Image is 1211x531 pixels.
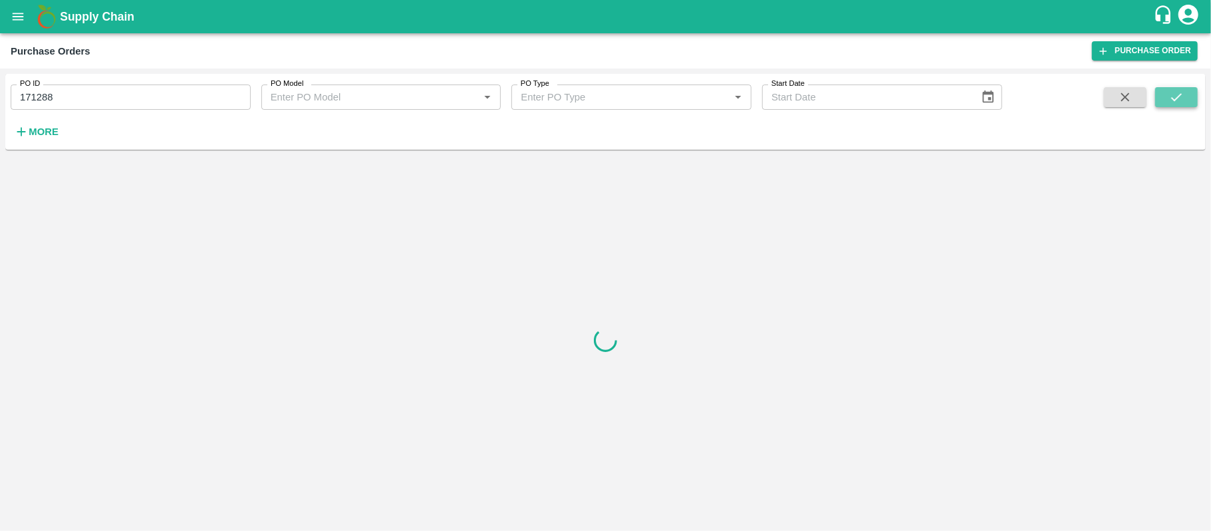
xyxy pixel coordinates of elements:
[1092,41,1198,61] a: Purchase Order
[11,85,251,110] input: Enter PO ID
[479,88,496,106] button: Open
[771,79,805,89] label: Start Date
[265,88,475,106] input: Enter PO Model
[11,43,90,60] div: Purchase Orders
[515,88,726,106] input: Enter PO Type
[1153,5,1176,29] div: customer-support
[33,3,60,30] img: logo
[20,79,40,89] label: PO ID
[1176,3,1200,31] div: account of current user
[29,126,59,137] strong: More
[976,85,1001,110] button: Choose date
[521,79,549,89] label: PO Type
[11,120,62,143] button: More
[60,7,1153,26] a: Supply Chain
[730,88,747,106] button: Open
[271,79,304,89] label: PO Model
[3,1,33,32] button: open drawer
[60,10,134,23] b: Supply Chain
[762,85,970,110] input: Start Date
